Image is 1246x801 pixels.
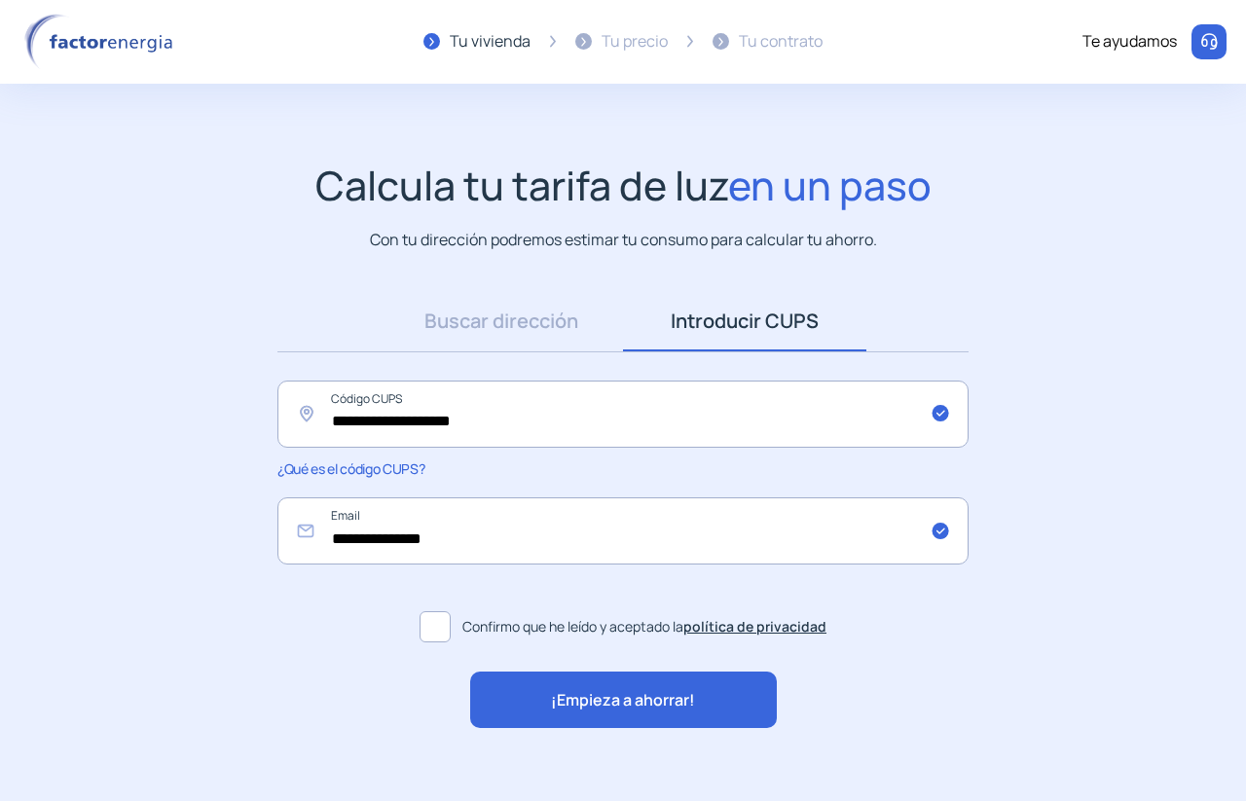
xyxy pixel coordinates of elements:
[551,688,695,713] span: ¡Empieza a ahorrar!
[380,291,623,351] a: Buscar dirección
[739,29,823,55] div: Tu contrato
[728,158,932,212] span: en un paso
[462,616,826,637] span: Confirmo que he leído y aceptado la
[19,14,185,70] img: logo factor
[1082,29,1177,55] div: Te ayudamos
[315,162,932,209] h1: Calcula tu tarifa de luz
[602,29,668,55] div: Tu precio
[277,459,424,478] span: ¿Qué es el código CUPS?
[623,291,866,351] a: Introducir CUPS
[1199,32,1219,52] img: llamar
[370,228,877,252] p: Con tu dirección podremos estimar tu consumo para calcular tu ahorro.
[450,29,531,55] div: Tu vivienda
[683,617,826,636] a: política de privacidad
